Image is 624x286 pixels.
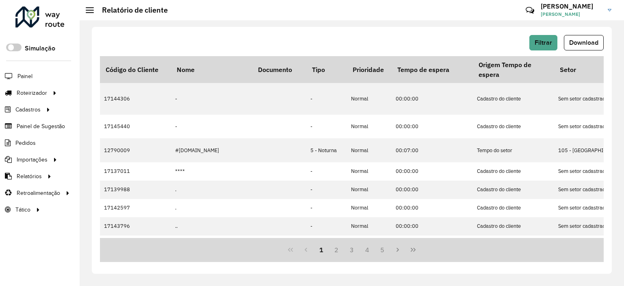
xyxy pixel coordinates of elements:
[392,236,473,254] td: 00:00:00
[100,217,171,236] td: 17143796
[100,236,171,254] td: 17143931
[314,242,329,258] button: 1
[405,242,421,258] button: Last Page
[306,162,347,181] td: -
[375,242,390,258] button: 5
[17,89,47,97] span: Roteirizador
[473,115,554,138] td: Cadastro do cliente
[535,39,552,46] span: Filtrar
[15,105,41,114] span: Cadastros
[347,217,392,236] td: Normal
[252,56,306,83] th: Documento
[100,199,171,217] td: 17142597
[100,181,171,199] td: 17139988
[306,199,347,217] td: -
[25,44,55,53] label: Simulação
[473,217,554,236] td: Cadastro do cliente
[347,138,392,162] td: Normal
[17,122,65,131] span: Painel de Sugestão
[347,56,392,83] th: Prioridade
[569,39,598,46] span: Download
[17,189,60,197] span: Retroalimentação
[171,181,252,199] td: .
[347,115,392,138] td: Normal
[392,56,473,83] th: Tempo de espera
[171,199,252,217] td: .
[306,138,347,162] td: 5 - Noturna
[347,199,392,217] td: Normal
[306,181,347,199] td: -
[347,162,392,181] td: Normal
[17,72,32,81] span: Painel
[347,83,392,115] td: Normal
[473,181,554,199] td: Cadastro do cliente
[329,242,344,258] button: 2
[100,56,171,83] th: Código do Cliente
[17,172,42,181] span: Relatórios
[306,217,347,236] td: -
[392,199,473,217] td: 00:00:00
[15,139,36,147] span: Pedidos
[390,242,405,258] button: Next Page
[171,56,252,83] th: Nome
[473,83,554,115] td: Cadastro do cliente
[171,138,252,162] td: #[DOMAIN_NAME]
[306,115,347,138] td: -
[17,155,48,164] span: Importações
[100,83,171,115] td: 17144306
[392,83,473,115] td: 00:00:00
[171,83,252,115] td: -
[306,56,347,83] th: Tipo
[392,138,473,162] td: 00:07:00
[306,236,347,254] td: -
[100,162,171,181] td: 17137011
[94,6,168,15] h2: Relatório de cliente
[171,217,252,236] td: ..
[473,56,554,83] th: Origem Tempo de espera
[392,162,473,181] td: 00:00:00
[473,162,554,181] td: Cadastro do cliente
[306,83,347,115] td: -
[360,242,375,258] button: 4
[344,242,360,258] button: 3
[392,115,473,138] td: 00:00:00
[171,115,252,138] td: -
[15,205,30,214] span: Tático
[347,181,392,199] td: Normal
[100,115,171,138] td: 17145440
[392,181,473,199] td: 00:00:00
[171,236,252,254] td: + ELETRONICOS
[541,2,602,10] h3: [PERSON_NAME]
[473,236,554,254] td: Cadastro do cliente
[521,2,539,19] a: Contato Rápido
[541,11,602,18] span: [PERSON_NAME]
[529,35,557,50] button: Filtrar
[473,199,554,217] td: Cadastro do cliente
[100,138,171,162] td: 12790009
[564,35,604,50] button: Download
[392,217,473,236] td: 00:00:00
[473,138,554,162] td: Tempo do setor
[347,236,392,254] td: Normal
